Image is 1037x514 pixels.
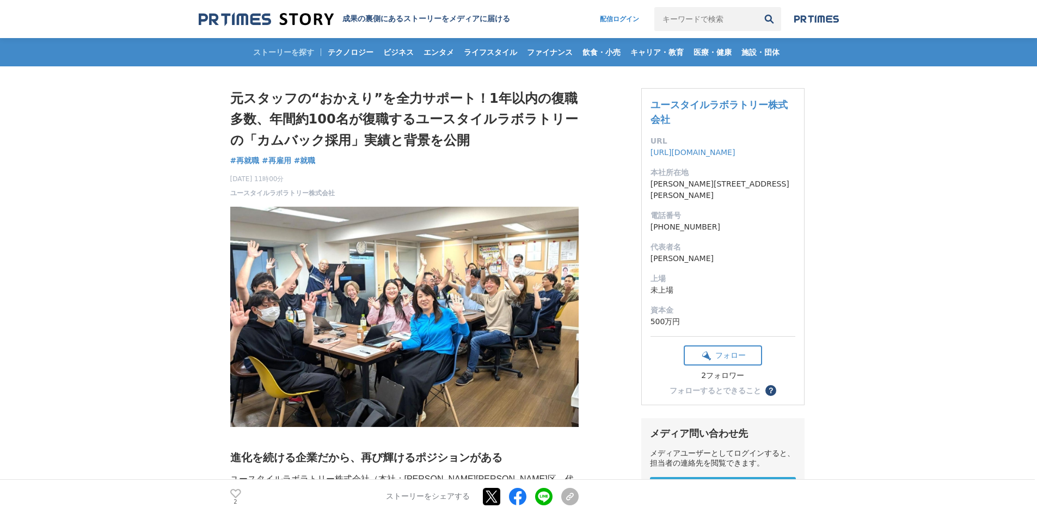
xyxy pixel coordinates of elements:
[626,47,688,57] span: キャリア・教育
[670,387,761,394] div: フォローするとできること
[684,345,762,366] button: フォロー
[230,155,260,166] a: #再就職
[794,15,839,23] img: prtimes
[651,305,795,316] dt: 資本金
[523,38,577,66] a: ファイナンス
[757,7,781,31] button: 検索
[294,155,316,166] a: #就職
[523,47,577,57] span: ファイナンス
[651,178,795,201] dd: [PERSON_NAME][STREET_ADDRESS][PERSON_NAME]
[323,47,378,57] span: テクノロジー
[578,38,625,66] a: 飲食・小売
[230,174,335,184] span: [DATE] 11時00分
[650,477,796,511] a: メディアユーザー 新規登録 無料
[589,7,650,31] a: 配信ログイン
[651,135,795,147] dt: URL
[626,38,688,66] a: キャリア・教育
[379,38,418,66] a: ビジネス
[342,14,510,24] h2: 成果の裏側にあるストーリーをメディアに届ける
[767,387,775,394] span: ？
[323,38,378,66] a: テクノロジー
[230,156,260,165] span: #再就職
[419,38,458,66] a: エンタメ
[651,210,795,221] dt: 電話番号
[651,253,795,264] dd: [PERSON_NAME]
[651,99,788,125] a: ユースタイルラボラトリー株式会社
[737,38,784,66] a: 施設・団体
[262,155,291,166] a: #再雇用
[689,38,736,66] a: 医療・健康
[765,385,776,396] button: ？
[650,427,796,440] div: メディア問い合わせ先
[199,12,334,27] img: 成果の裏側にあるストーリーをメディアに届ける
[199,12,510,27] a: 成果の裏側にあるストーリーをメディアに届ける 成果の裏側にあるストーリーをメディアに届ける
[654,7,757,31] input: キーワードで検索
[459,47,521,57] span: ライフスタイル
[689,47,736,57] span: 医療・健康
[651,241,795,253] dt: 代表者名
[262,156,291,165] span: #再雇用
[419,47,458,57] span: エンタメ
[651,316,795,327] dd: 500万円
[379,47,418,57] span: ビジネス
[684,371,762,381] div: 2フォロワー
[459,38,521,66] a: ライフスタイル
[651,221,795,233] dd: [PHONE_NUMBER]
[651,273,795,284] dt: 上場
[230,188,335,198] a: ユースタイルラボラトリー株式会社
[386,492,470,502] p: ストーリーをシェアする
[578,47,625,57] span: 飲食・小売
[230,207,579,427] img: thumbnail_5e65eb70-7254-11f0-ad75-a15d8acbbc29.jpg
[651,284,795,296] dd: 未上場
[651,167,795,178] dt: 本社所在地
[650,449,796,468] div: メディアユーザーとしてログインすると、担当者の連絡先を閲覧できます。
[294,156,316,165] span: #就職
[651,148,735,157] a: [URL][DOMAIN_NAME]
[230,499,241,505] p: 2
[737,47,784,57] span: 施設・団体
[230,449,579,466] h2: 進化を続ける企業だから、再び輝けるポジションがある
[230,88,579,151] h1: 元スタッフの“おかえり”を全力サポート！1年以内の復職多数、年間約100名が復職するユースタイルラボラトリーの「カムバック採用」実績と背景を公開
